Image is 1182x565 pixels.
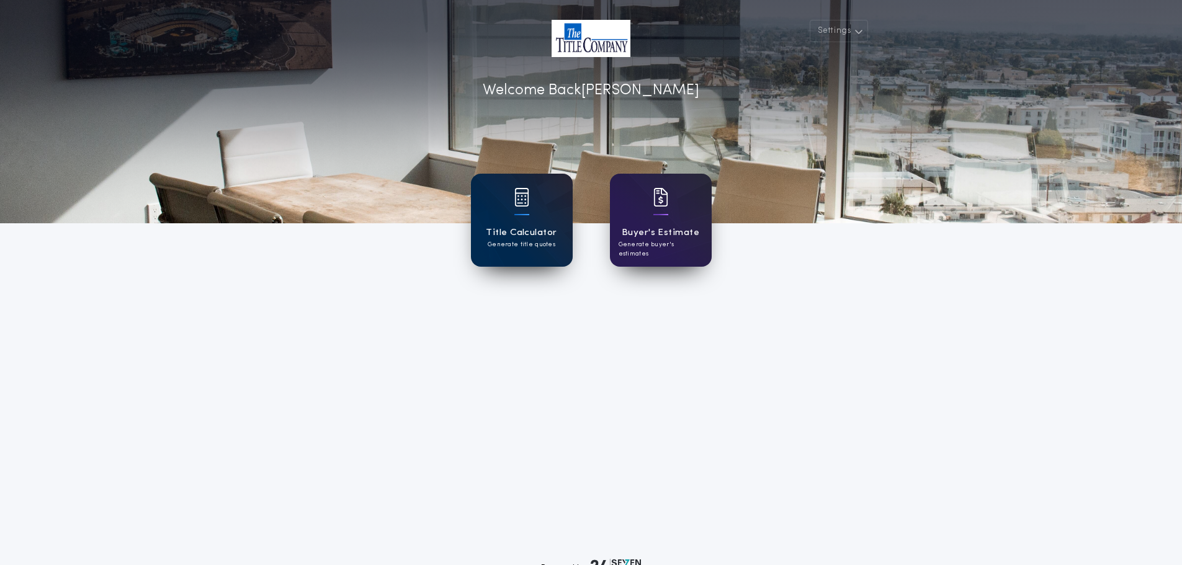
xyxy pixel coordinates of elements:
a: card iconBuyer's EstimateGenerate buyer's estimates [610,174,712,267]
p: Welcome Back [PERSON_NAME] [483,79,699,102]
p: Generate buyer's estimates [619,240,703,259]
img: card icon [653,188,668,207]
p: Generate title quotes [488,240,555,249]
h1: Buyer's Estimate [622,226,699,240]
button: Settings [810,20,868,42]
a: card iconTitle CalculatorGenerate title quotes [471,174,573,267]
img: card icon [514,188,529,207]
img: account-logo [552,20,630,57]
h1: Title Calculator [486,226,557,240]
